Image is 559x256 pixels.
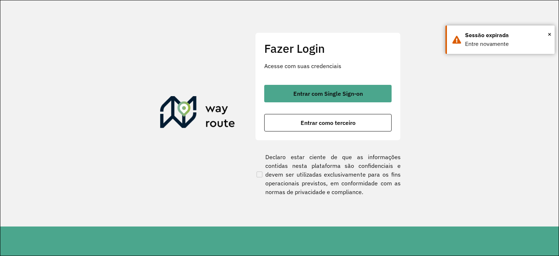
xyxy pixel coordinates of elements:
h2: Fazer Login [264,42,392,55]
span: Entrar com Single Sign-on [293,91,363,97]
p: Acesse com suas credenciais [264,62,392,70]
button: button [264,85,392,102]
div: Entre novamente [465,40,549,48]
img: Roteirizador AmbevTech [160,96,235,131]
span: × [548,29,551,40]
label: Declaro estar ciente de que as informações contidas nesta plataforma são confidenciais e devem se... [255,153,401,196]
div: Sessão expirada [465,31,549,40]
button: button [264,114,392,131]
button: Close [548,29,551,40]
span: Entrar como terceiro [301,120,356,126]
